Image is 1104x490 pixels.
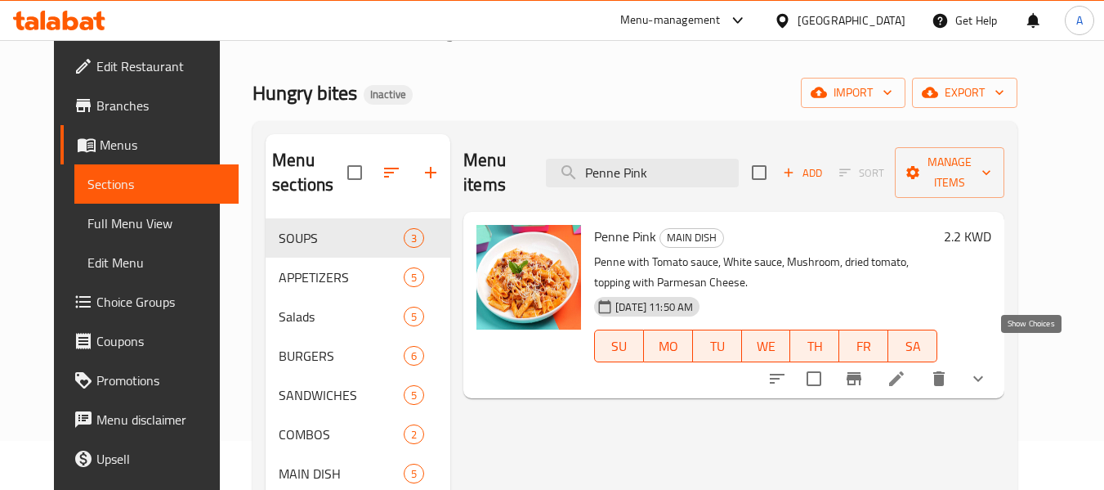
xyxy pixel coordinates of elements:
a: Promotions [60,361,239,400]
span: Menus [527,25,565,44]
span: 3 [405,231,423,246]
h2: Menu sections [272,148,347,197]
span: MO [650,335,686,358]
button: Add section [411,153,450,192]
span: Choice Groups [96,292,226,312]
button: delete [919,359,959,398]
li: / [495,25,501,44]
span: MAIN DISH [660,228,723,247]
span: SU [601,335,637,358]
div: Menu-management [620,11,721,30]
div: items [404,267,424,287]
span: SANDWICHES [279,385,404,405]
div: [GEOGRAPHIC_DATA] [798,11,905,29]
span: Penne Pink [594,224,656,249]
p: Penne with Tomato sauce, White sauce, Mushroom, dried tomato, topping with Parmesan Cheese. [594,252,937,293]
div: items [404,385,424,405]
a: Home [253,25,305,44]
button: TU [693,330,742,362]
button: export [912,78,1017,108]
a: Menus [60,125,239,164]
a: Edit Menu [74,243,239,282]
button: WE [742,330,791,362]
div: Inactive [364,85,413,105]
div: items [404,307,424,326]
span: Hungry bites [253,74,357,111]
div: SANDWICHES5 [266,375,450,415]
div: MAIN DISH [659,228,724,248]
span: Menu disclaimer [96,410,226,429]
div: items [404,346,424,366]
span: Restaurants management [343,25,489,44]
a: Choice Groups [60,282,239,321]
div: COMBOS2 [266,415,450,454]
span: 5 [405,309,423,325]
span: Manage items [908,152,991,193]
span: Sections [87,174,226,194]
button: MO [644,330,693,362]
a: Full Menu View [74,204,239,243]
span: 2 [405,427,423,443]
span: import [814,83,892,103]
li: / [311,25,317,44]
span: SOUPS [279,228,404,248]
div: SOUPS3 [266,218,450,258]
button: sort-choices [758,359,797,398]
span: Sections [583,25,630,44]
a: Restaurants management [324,24,489,45]
span: Select section first [829,160,895,186]
span: 5 [405,270,423,285]
button: Manage items [895,147,1004,198]
a: Menu disclaimer [60,400,239,439]
a: Menus [507,24,565,45]
a: Upsell [60,439,239,479]
li: / [571,25,577,44]
span: Edit Restaurant [96,56,226,76]
span: TH [797,335,833,358]
h6: 2.2 KWD [944,225,991,248]
span: BURGERS [279,346,404,366]
span: Edit Menu [87,253,226,272]
span: Upsell [96,449,226,469]
div: BURGERS6 [266,336,450,375]
a: Coupons [60,321,239,361]
div: items [404,425,424,444]
span: Salads [279,307,404,326]
span: Add item [776,160,829,186]
div: Salads5 [266,297,450,336]
div: items [404,228,424,248]
span: Select all sections [337,155,372,190]
span: 5 [405,388,423,403]
button: Branch-specific-item [834,359,874,398]
a: Sections [74,164,239,204]
button: SA [888,330,937,362]
div: items [404,464,424,483]
span: 5 [405,466,423,482]
span: SA [895,335,931,358]
span: Select section [742,155,776,190]
span: Full Menu View [87,214,226,233]
span: WE [749,335,784,358]
span: Inactive [364,88,413,101]
button: FR [839,330,888,362]
span: COMBOS [279,425,404,444]
button: TH [790,330,839,362]
span: FR [846,335,882,358]
a: Branches [60,86,239,125]
a: Edit Restaurant [60,47,239,86]
input: search [546,159,739,187]
span: MAIN DISH [279,464,404,483]
span: 6 [405,348,423,364]
span: APPETIZERS [279,267,404,287]
span: [DATE] 11:50 AM [609,299,699,315]
span: Coupons [96,331,226,351]
span: export [925,83,1004,103]
img: Penne Pink [476,225,581,330]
